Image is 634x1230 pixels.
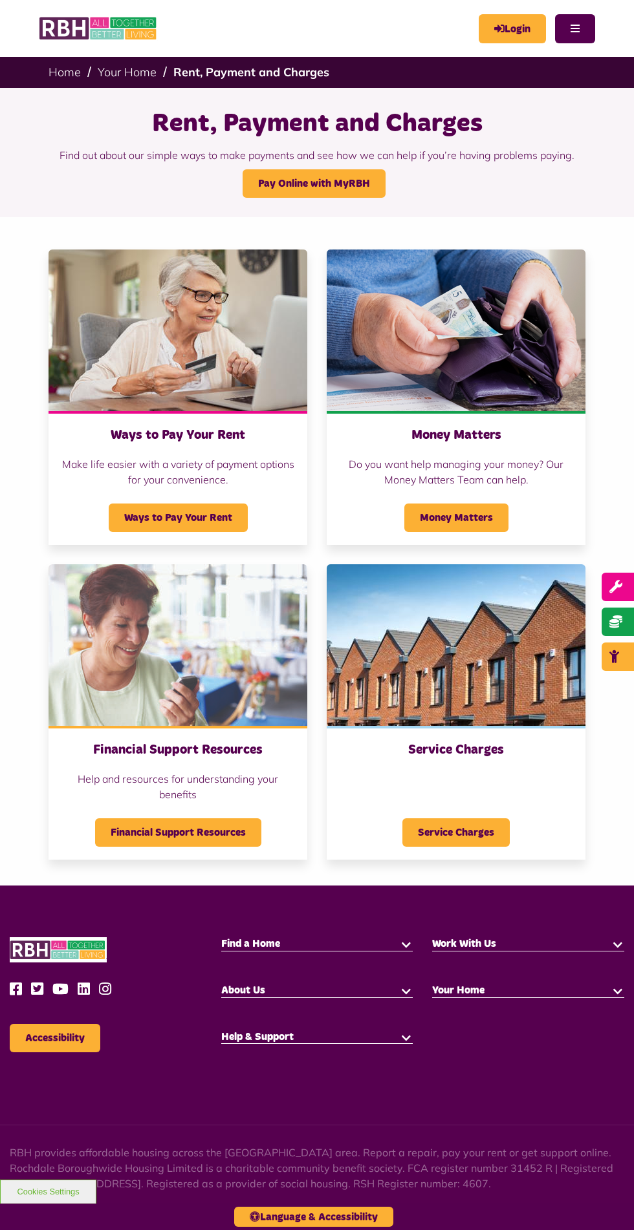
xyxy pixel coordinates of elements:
[576,1172,634,1230] iframe: Netcall Web Assistant for live chat
[16,141,618,169] p: Find out about our simple ways to make payments and see how we can help if you’re having problems...
[49,249,307,545] a: Ways to Pay Your Rent Make life easier with a variety of payment options for your convenience. Wa...
[10,1145,624,1191] p: RBH provides affordable housing across the [GEOGRAPHIC_DATA] area. Report a repair, pay your rent...
[432,985,485,995] span: Your Home
[221,985,265,995] span: About Us
[173,65,329,80] a: Rent, Payment and Charges
[555,14,595,43] button: Navigation
[109,504,248,532] span: Ways to Pay Your Rent
[61,456,294,487] p: Make life easier with a variety of payment options for your convenience.
[221,938,280,949] span: Find a Home
[327,564,585,860] a: Service Charges Service Charges
[479,14,546,43] a: MyRBH
[327,249,585,411] img: Money 1
[340,456,573,487] p: Do you want help managing your money? Our Money Matters Team can help.
[327,249,585,545] a: Money Matters Do you want help managing your money? Our Money Matters Team can help. Money Matters
[221,1032,294,1042] span: Help & Support
[402,818,510,847] span: Service Charges
[10,937,107,962] img: RBH
[340,427,573,443] h3: Money Matters
[98,65,157,80] a: Your Home
[61,427,294,443] h3: Ways to Pay Your Rent
[340,741,573,758] h3: Service Charges
[432,938,496,949] span: Work With Us
[49,65,81,80] a: Home
[327,564,585,726] img: RBH homes in Lower Falinge with a blue sky
[10,1024,100,1052] button: Accessibility
[49,564,307,860] a: Financial Support Resources Help and resources for understanding your benefits Financial Support ...
[243,169,386,198] a: Pay Online with MyRBH
[49,564,307,726] img: 200284549 001
[234,1207,393,1227] button: Language & Accessibility
[61,741,294,758] h3: Financial Support Resources
[95,818,261,847] span: Financial Support Resources
[49,249,307,411] img: Old Woman Paying Bills Online J745CDU
[61,771,294,802] p: Help and resources for understanding your benefits
[404,504,508,532] span: Money Matters
[39,13,158,44] img: RBH
[16,107,618,141] h1: Rent, Payment and Charges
